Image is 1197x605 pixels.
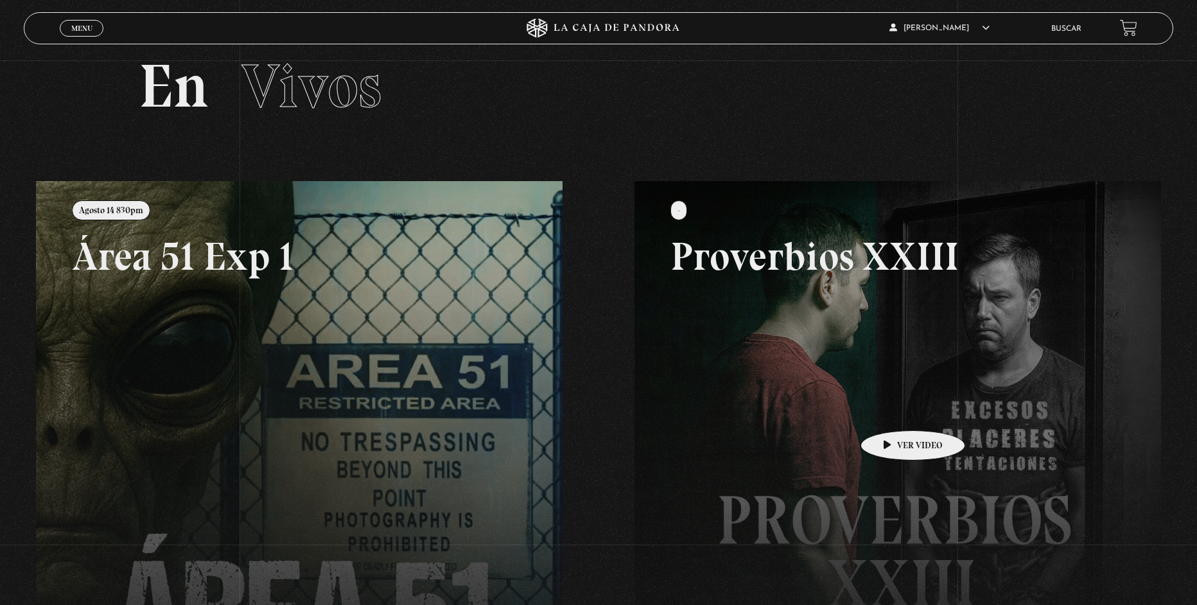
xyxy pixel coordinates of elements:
h2: En [139,56,1058,117]
a: View your shopping cart [1120,19,1137,37]
span: Cerrar [67,35,97,44]
span: [PERSON_NAME] [889,24,990,32]
span: Menu [71,24,92,32]
span: Vivos [241,49,381,123]
a: Buscar [1051,25,1081,33]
